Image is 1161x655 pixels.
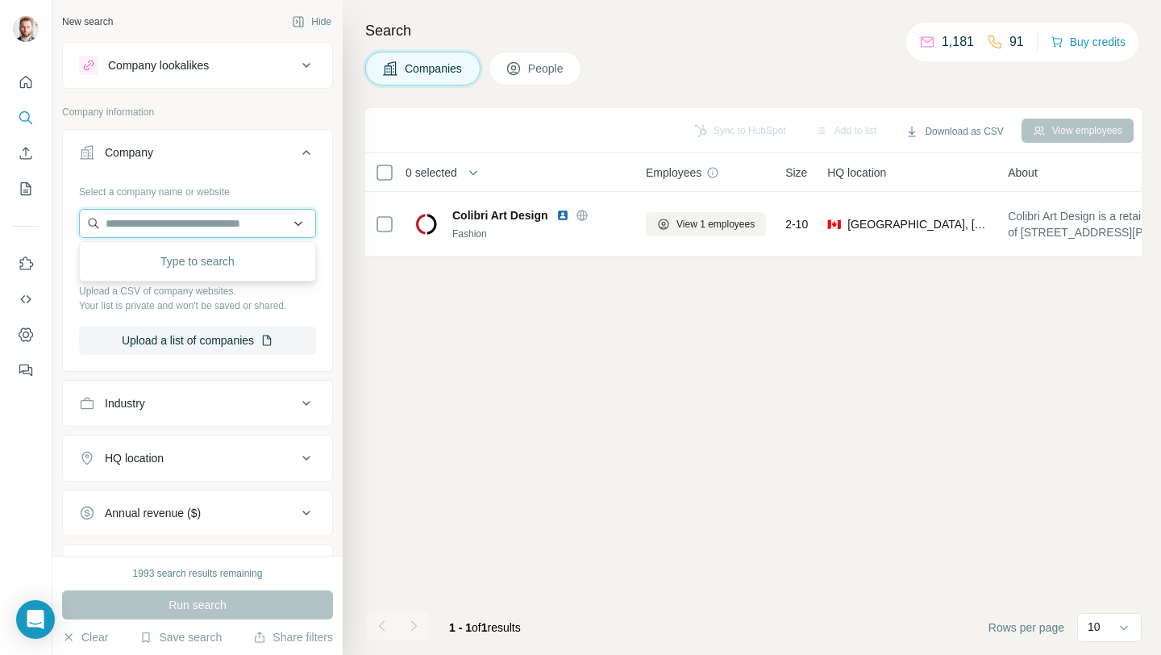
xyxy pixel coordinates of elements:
span: of [472,621,481,634]
div: Open Intercom Messenger [16,600,55,639]
p: Your list is private and won't be saved or shared. [79,298,316,313]
span: 2-10 [785,216,808,232]
h4: Search [365,19,1142,42]
p: 10 [1088,619,1101,635]
div: Company lookalikes [108,57,209,73]
span: View 1 employees [676,217,755,232]
span: HQ location [827,165,886,181]
span: results [449,621,521,634]
button: Company [63,133,332,178]
span: 1 [481,621,488,634]
span: Colibri Art Design [452,207,548,223]
p: Company information [62,105,333,119]
button: Hide [281,10,343,34]
img: Avatar [13,16,39,42]
button: Save search [139,629,222,645]
div: 1993 search results remaining [133,566,263,581]
p: Upload a CSV of company websites. [79,284,316,298]
span: 🇨🇦 [827,216,841,232]
button: View 1 employees [646,212,766,236]
div: HQ location [105,450,164,466]
p: 91 [1009,32,1024,52]
span: Size [785,165,807,181]
span: Rows per page [988,620,1064,636]
div: Type to search [83,245,312,277]
button: Enrich CSV [13,139,39,168]
button: Use Surfe API [13,285,39,314]
span: [GEOGRAPHIC_DATA], [GEOGRAPHIC_DATA] [847,216,988,232]
button: Clear [62,629,108,645]
button: Industry [63,384,332,423]
span: People [528,60,565,77]
div: New search [62,15,113,29]
span: 0 selected [406,165,457,181]
button: Search [13,103,39,132]
button: Dashboard [13,320,39,349]
button: Employees (size) [63,549,332,587]
div: Company [105,144,153,161]
p: 1,181 [942,32,974,52]
span: 1 - 1 [449,621,472,634]
img: LinkedIn logo [556,209,569,222]
button: Company lookalikes [63,46,332,85]
div: Fashion [452,227,626,241]
button: My lists [13,174,39,203]
span: Companies [405,60,464,77]
button: Quick start [13,68,39,97]
span: Employees [646,165,701,181]
div: Industry [105,395,145,411]
button: HQ location [63,439,332,478]
div: Select a company name or website [79,178,316,199]
button: Annual revenue ($) [63,494,332,532]
button: Buy credits [1051,31,1126,53]
button: Feedback [13,356,39,385]
button: Share filters [253,629,333,645]
span: About [1008,165,1038,181]
button: Use Surfe on LinkedIn [13,249,39,278]
button: Download as CSV [894,119,1014,144]
div: Annual revenue ($) [105,505,201,521]
img: Logo of Colibri Art Design [414,211,439,237]
button: Upload a list of companies [79,326,316,355]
